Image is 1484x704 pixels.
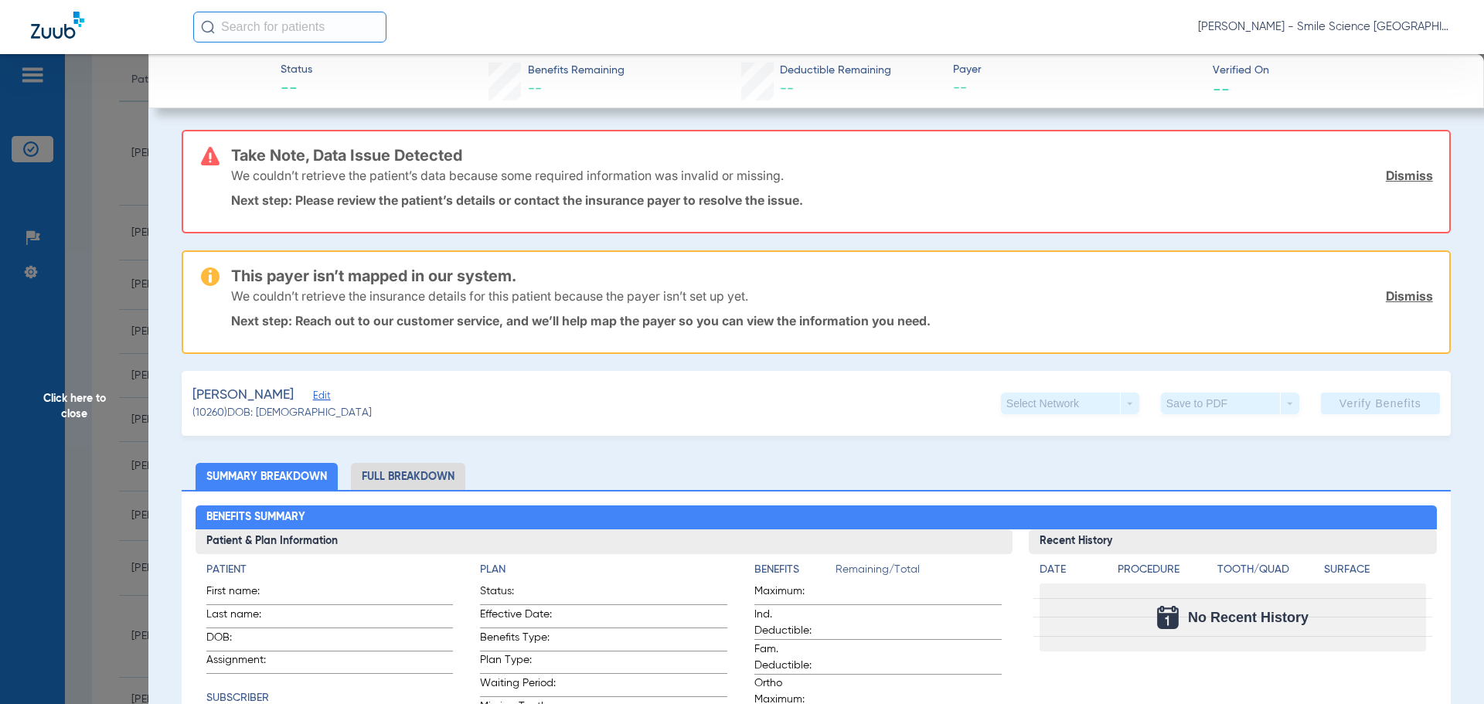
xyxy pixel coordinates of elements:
h4: Patient [206,562,454,578]
li: Summary Breakdown [196,463,338,490]
span: Plan Type: [480,652,556,673]
h4: Plan [480,562,727,578]
span: Deductible Remaining [780,63,891,79]
app-breakdown-title: Surface [1324,562,1426,583]
span: Verified On [1213,63,1459,79]
a: Dismiss [1386,288,1433,304]
span: No Recent History [1188,610,1309,625]
span: Benefits Remaining [528,63,625,79]
span: First name: [206,583,282,604]
span: -- [528,82,542,96]
input: Search for patients [193,12,386,43]
span: Status [281,62,312,78]
h2: Benefits Summary [196,505,1438,530]
span: Maximum: [754,583,830,604]
span: -- [1213,80,1230,97]
span: Ind. Deductible: [754,607,830,639]
span: DOB: [206,630,282,651]
span: Fam. Deductible: [754,641,830,674]
img: Calendar [1157,606,1179,629]
h4: Procedure [1118,562,1212,578]
app-breakdown-title: Procedure [1118,562,1212,583]
span: -- [953,79,1200,98]
h4: Benefits [754,562,836,578]
span: Edit [313,390,327,405]
span: Benefits Type: [480,630,556,651]
li: Full Breakdown [351,463,465,490]
span: Assignment: [206,652,282,673]
h4: Tooth/Quad [1217,562,1319,578]
h4: Surface [1324,562,1426,578]
span: Waiting Period: [480,675,556,696]
img: Search Icon [201,20,215,34]
app-breakdown-title: Tooth/Quad [1217,562,1319,583]
span: (10260) DOB: [DEMOGRAPHIC_DATA] [192,405,372,421]
p: We couldn’t retrieve the insurance details for this patient because the payer isn’t set up yet. [231,288,748,304]
img: Zuub Logo [31,12,84,39]
h3: This payer isn’t mapped in our system. [231,268,1433,284]
app-breakdown-title: Date [1040,562,1104,583]
span: Remaining/Total [836,562,1002,583]
iframe: Chat Widget [1407,630,1484,704]
img: warning-icon [201,267,220,286]
span: -- [281,79,312,100]
span: Payer [953,62,1200,78]
p: Next step: Please review the patient’s details or contact the insurance payer to resolve the issue. [231,192,1433,208]
h3: Take Note, Data Issue Detected [231,148,1433,163]
span: -- [780,82,794,96]
h3: Recent History [1029,529,1438,554]
a: Dismiss [1386,168,1433,183]
p: Next step: Reach out to our customer service, and we’ll help map the payer so you can view the in... [231,313,1433,328]
h3: Patient & Plan Information [196,529,1013,554]
span: Last name: [206,607,282,627]
span: Effective Date: [480,607,556,627]
h4: Date [1040,562,1104,578]
span: Status: [480,583,556,604]
app-breakdown-title: Benefits [754,562,836,583]
span: [PERSON_NAME] - Smile Science [GEOGRAPHIC_DATA] [1198,19,1453,35]
span: [PERSON_NAME] [192,386,294,405]
p: We couldn’t retrieve the patient’s data because some required information was invalid or missing. [231,168,784,183]
img: error-icon [201,147,220,165]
